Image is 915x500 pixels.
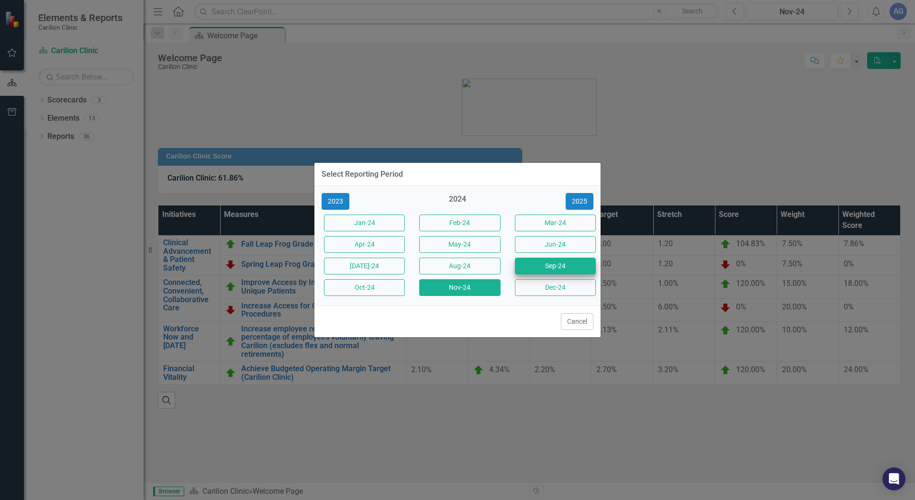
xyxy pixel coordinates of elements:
div: Select Reporting Period [322,170,403,179]
button: Cancel [561,313,593,330]
button: Feb-24 [419,215,500,231]
button: 2023 [322,193,349,210]
button: Jan-24 [324,215,405,231]
button: Sep-24 [515,258,596,274]
button: May-24 [419,236,500,253]
button: [DATE]-24 [324,258,405,274]
button: Jun-24 [515,236,596,253]
button: Oct-24 [324,279,405,296]
button: Apr-24 [324,236,405,253]
button: Aug-24 [419,258,500,274]
button: 2025 [566,193,593,210]
div: 2024 [417,194,498,210]
button: Dec-24 [515,279,596,296]
div: Open Intercom Messenger [882,467,905,490]
button: Nov-24 [419,279,500,296]
button: Mar-24 [515,215,596,231]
